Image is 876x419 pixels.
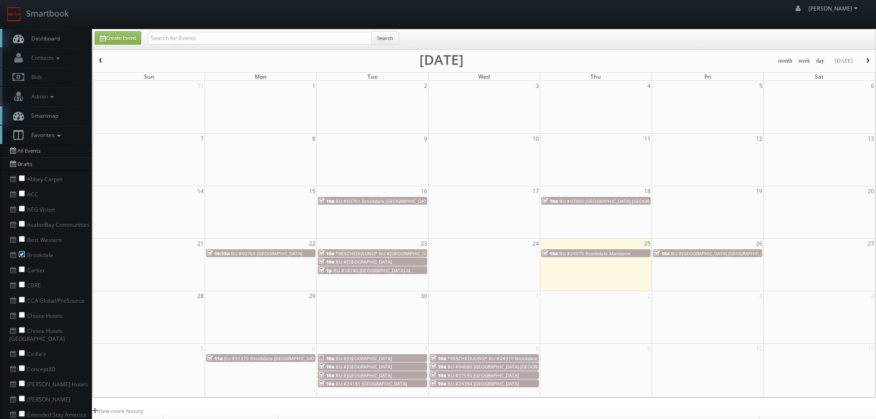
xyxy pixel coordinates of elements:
span: 20 [867,186,875,196]
img: smartbook-logo.png [7,7,22,22]
span: Fri [704,73,711,80]
span: BU #[GEOGRAPHIC_DATA] [GEOGRAPHIC_DATA] [671,250,773,257]
span: 10a [430,363,446,370]
span: 9 [423,134,428,143]
span: 6 [870,81,875,91]
span: 13 [867,134,875,143]
button: day [813,55,828,67]
span: BU #[GEOGRAPHIC_DATA] [336,355,392,362]
span: 29 [308,291,316,301]
span: Admin [27,92,56,100]
span: BU #18740 [GEOGRAPHIC_DATA] AL [333,267,411,274]
span: 18 [643,186,652,196]
span: Wed [478,73,490,80]
span: 21 [196,239,205,248]
span: 10a [319,372,334,379]
span: 10 [755,344,763,353]
span: 10a [430,380,446,387]
span: 7 [200,134,205,143]
span: Mon [255,73,267,80]
span: [PERSON_NAME] [808,5,860,12]
span: BU #07800 [GEOGRAPHIC_DATA] [GEOGRAPHIC_DATA] [GEOGRAPHIC_DATA] [559,198,723,204]
span: 10a [430,355,446,362]
span: BU #24375 Brookdale Mandarin [559,250,630,257]
span: Contacts [27,54,62,62]
span: 5 [758,81,763,91]
span: BU #[GEOGRAPHIC_DATA] [336,258,392,265]
span: *RESCHEDULING* BU #24319 Brookdale [GEOGRAPHIC_DATA] [447,355,584,362]
span: 10a [319,355,334,362]
span: 10a [654,250,670,257]
a: Create Event [95,31,141,45]
span: 30 [420,291,428,301]
span: Sat [815,73,824,80]
span: 3 [758,291,763,301]
span: 11a [207,355,223,362]
span: 10a [319,363,334,370]
span: 27 [867,239,875,248]
span: 22 [308,239,316,248]
span: 10:15a [207,250,229,257]
span: Dashboard [27,34,60,42]
span: 3 [535,81,540,91]
span: 4 [647,81,652,91]
span: 26 [755,239,763,248]
span: 10a [542,250,558,257]
span: 25 [643,239,652,248]
span: 23 [420,239,428,248]
span: 10a [319,258,334,265]
button: week [795,55,813,67]
span: 7 [423,344,428,353]
span: 28 [196,291,205,301]
span: 10a [319,250,334,257]
span: BU #04680 [GEOGRAPHIC_DATA] [GEOGRAPHIC_DATA] [447,363,565,370]
span: 10 [532,134,540,143]
span: Smartmap [27,112,58,120]
span: 10a [542,198,558,204]
button: Search [371,31,399,45]
button: month [775,55,796,67]
span: 2 [423,81,428,91]
span: 10a [430,372,446,379]
span: Favorites [27,131,63,139]
span: Bids [27,73,42,81]
span: 2 [647,291,652,301]
span: 1 [311,81,316,91]
span: BU #24181 [GEOGRAPHIC_DATA] [336,380,407,387]
span: BU #51370 Brookdale [GEOGRAPHIC_DATA] [224,355,319,362]
input: Search for Events [148,32,372,45]
span: 24 [532,239,540,248]
span: 9 [647,344,652,353]
button: [DATE] [831,55,856,67]
span: 10a [319,198,334,204]
span: BU #00769 [GEOGRAPHIC_DATA] [231,250,302,257]
span: 14 [196,186,205,196]
span: 6 [311,344,316,353]
span: 1p [319,267,332,274]
span: 1 [535,291,540,301]
span: 17 [532,186,540,196]
span: 10a [319,380,334,387]
span: 11 [643,134,652,143]
span: Sun [144,73,155,80]
span: 31 [196,81,205,91]
span: 12 [755,134,763,143]
span: *RESCHEDULUNG* BU #[GEOGRAPHIC_DATA][PERSON_NAME] [336,250,471,257]
span: Tue [367,73,378,80]
span: 8 [311,134,316,143]
span: BU #24394 [GEOGRAPHIC_DATA] [447,380,519,387]
a: View more history [92,407,143,415]
span: 15 [308,186,316,196]
span: BU #[GEOGRAPHIC_DATA] [336,372,392,379]
span: 16 [420,186,428,196]
span: 4 [870,291,875,301]
h2: [DATE] [419,55,464,64]
span: 19 [755,186,763,196]
span: Thu [590,73,601,80]
span: 5 [200,344,205,353]
span: BU #07590 [GEOGRAPHIC_DATA] [447,372,519,379]
span: BU #00761 Brookdale [GEOGRAPHIC_DATA] [336,198,431,204]
span: BU #[GEOGRAPHIC_DATA] [336,363,392,370]
span: 11 [867,344,875,353]
span: 8 [535,344,540,353]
